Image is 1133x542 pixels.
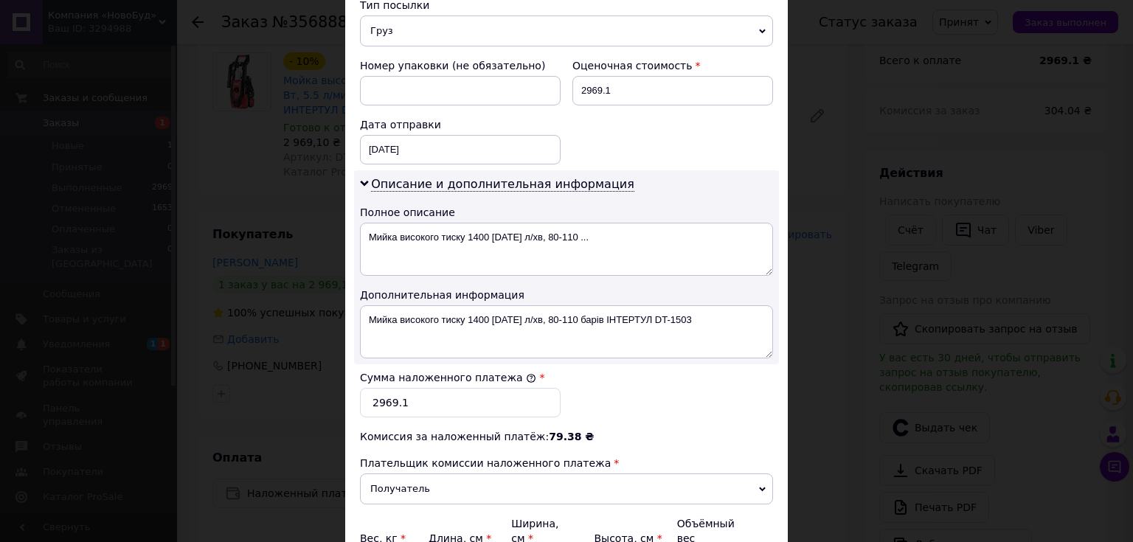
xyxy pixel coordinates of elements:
[549,431,594,442] span: 79.38 ₴
[360,288,773,302] div: Дополнительная информация
[360,58,561,73] div: Номер упаковки (не обязательно)
[360,15,773,46] span: Груз
[360,429,773,444] div: Комиссия за наложенный платёж:
[360,457,611,469] span: Плательщик комиссии наложенного платежа
[360,117,561,132] div: Дата отправки
[371,177,634,192] span: Описание и дополнительная информация
[360,205,773,220] div: Полное описание
[360,223,773,276] textarea: Мийка високого тиску 1400 [DATE] л/хв, 80-110 ...
[360,305,773,358] textarea: Мийка високого тиску 1400 [DATE] л/хв, 80-110 барів ІНТЕРТУЛ DT-1503
[572,58,773,73] div: Оценочная стоимость
[360,473,773,504] span: Получатель
[360,372,536,383] label: Сумма наложенного платежа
